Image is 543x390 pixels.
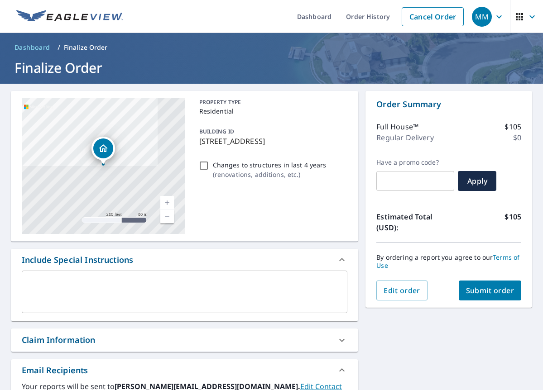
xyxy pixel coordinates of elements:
[376,121,418,132] p: Full House™
[472,7,492,27] div: MM
[213,170,327,179] p: ( renovations, additions, etc. )
[11,328,358,352] div: Claim Information
[505,121,521,132] p: $105
[14,43,50,52] span: Dashboard
[465,176,489,186] span: Apply
[11,58,532,77] h1: Finalize Order
[199,136,344,147] p: [STREET_ADDRESS]
[11,359,358,381] div: Email Recipients
[384,285,420,295] span: Edit order
[376,253,519,270] a: Terms of Use
[376,211,449,233] p: Estimated Total (USD):
[64,43,108,52] p: Finalize Order
[160,196,174,209] a: Current Level 17, Zoom In
[376,253,521,270] p: By ordering a report you agree to our
[22,254,133,266] div: Include Special Instructions
[160,209,174,223] a: Current Level 17, Zoom Out
[22,364,88,376] div: Email Recipients
[11,40,54,55] a: Dashboard
[459,281,522,300] button: Submit order
[376,132,433,143] p: Regular Delivery
[199,106,344,116] p: Residential
[91,137,115,165] div: Dropped pin, building 1, Residential property, 469 Lebanon Ave Colchester, CT 06415
[376,281,428,300] button: Edit order
[213,160,327,170] p: Changes to structures in last 4 years
[11,249,358,271] div: Include Special Instructions
[58,42,60,53] li: /
[22,334,96,346] div: Claim Information
[376,98,521,110] p: Order Summary
[402,7,464,26] a: Cancel Order
[16,10,123,24] img: EV Logo
[466,285,514,295] span: Submit order
[513,132,521,143] p: $0
[505,211,521,233] p: $105
[11,40,532,55] nav: breadcrumb
[376,158,454,166] label: Have a promo code?
[458,171,496,191] button: Apply
[199,128,234,135] p: BUILDING ID
[199,98,344,106] p: PROPERTY TYPE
